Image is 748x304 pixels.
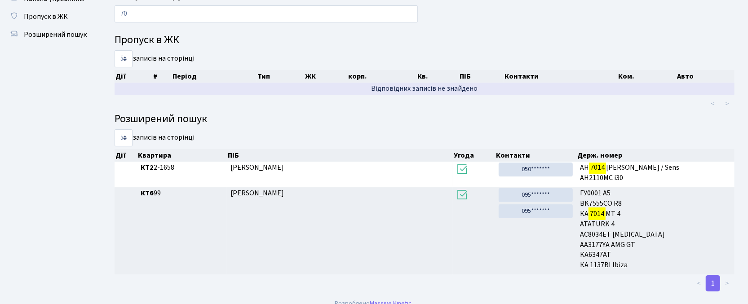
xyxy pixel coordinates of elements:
th: Дії [115,70,152,83]
a: Розширений пошук [4,26,94,44]
select: записів на сторінці [115,50,133,67]
th: Ком. [617,70,676,83]
th: Держ. номер [576,149,735,162]
h4: Розширений пошук [115,113,735,126]
span: [PERSON_NAME] [230,163,284,172]
span: [PERSON_NAME] [230,188,284,198]
th: Авто [676,70,735,83]
b: КТ2 [141,163,154,172]
th: Тип [257,70,304,83]
th: Дії [115,149,137,162]
h4: Пропуск в ЖК [115,34,735,47]
th: # [152,70,172,83]
span: 99 [141,188,223,198]
input: Пошук [115,5,418,22]
th: Період [172,70,257,83]
a: 1 [706,275,720,291]
th: ЖК [304,70,347,83]
b: КТ6 [141,188,154,198]
span: АН [PERSON_NAME] / Sens АН2110МС i30 [580,163,731,183]
th: ПІБ [459,70,504,83]
span: Розширений пошук [24,30,87,40]
th: корп. [347,70,416,83]
select: записів на сторінці [115,129,133,146]
th: ПІБ [227,149,453,162]
mark: 7014 [589,207,606,220]
span: 2-1658 [141,163,223,173]
th: Квартира [137,149,227,162]
th: Контакти [495,149,577,162]
th: Контакти [504,70,617,83]
a: Пропуск в ЖК [4,8,94,26]
mark: 7014 [589,161,606,174]
td: Відповідних записів не знайдено [115,83,735,95]
th: Кв. [416,70,459,83]
label: записів на сторінці [115,129,195,146]
span: Пропуск в ЖК [24,12,68,22]
span: ГУ0001 A5 BK7555CO R8 КА МТ 4 ATATURK 4 АС8034ЕТ [MEDICAL_DATA] АА3177YA AMG GT КА6347АТ КА 1137В... [580,188,731,270]
label: записів на сторінці [115,50,195,67]
th: Угода [453,149,495,162]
